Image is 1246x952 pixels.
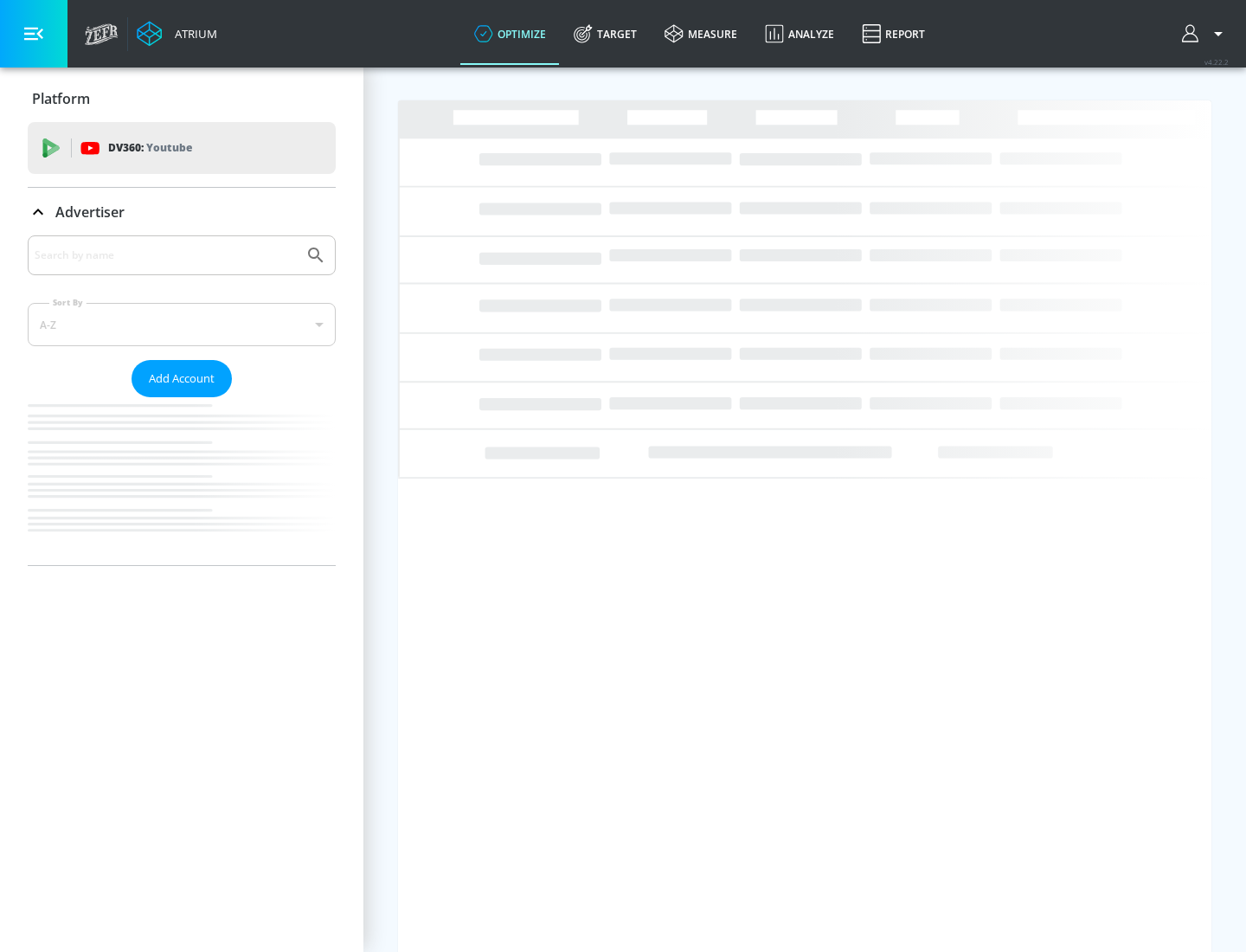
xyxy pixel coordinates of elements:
[560,3,651,65] a: Target
[32,89,90,108] p: Platform
[28,188,336,236] div: Advertiser
[28,235,336,565] div: Advertiser
[460,3,560,65] a: optimize
[149,369,215,389] span: Add Account
[28,303,336,346] div: A-Z
[168,26,217,42] div: Atrium
[28,74,336,123] div: Platform
[49,297,87,308] label: Sort By
[751,3,848,65] a: Analyze
[651,3,751,65] a: measure
[28,397,336,565] nav: list of Advertiser
[1204,57,1229,67] span: v 4.22.2
[35,244,297,267] input: Search by name
[137,21,217,47] a: Atrium
[146,138,192,157] p: Youtube
[132,360,232,397] button: Add Account
[848,3,939,65] a: Report
[28,122,336,174] div: DV360: Youtube
[55,203,125,222] p: Advertiser
[108,138,192,158] p: DV360:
